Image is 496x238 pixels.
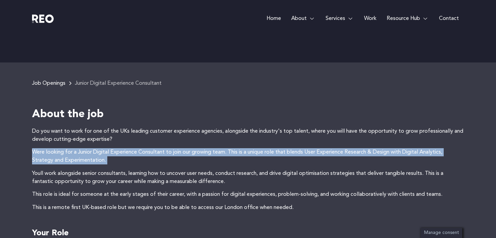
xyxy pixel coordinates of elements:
[32,108,464,122] h4: About the job
[75,81,162,86] span: Junior Digital Experience Consultant
[32,81,65,86] a: Job Openings
[32,127,464,143] p: Do you want to work for one of the UKs leading customer experience agencies, alongside the indust...
[32,190,464,199] p: This role is ideal for someone at the early stages of their career, with a passion for digital ex...
[32,169,464,186] p: Youll work alongside senior consultants, learning how to uncover user needs, conduct research, an...
[32,229,68,237] strong: Your Role
[32,204,464,212] p: This is a remote first UK-based role but we require you to be able to access our London office wh...
[424,231,459,235] span: Manage consent
[32,148,464,164] p: Were looking for a Junior Digital Experience Consultant to join our growing team. This is a uniqu...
